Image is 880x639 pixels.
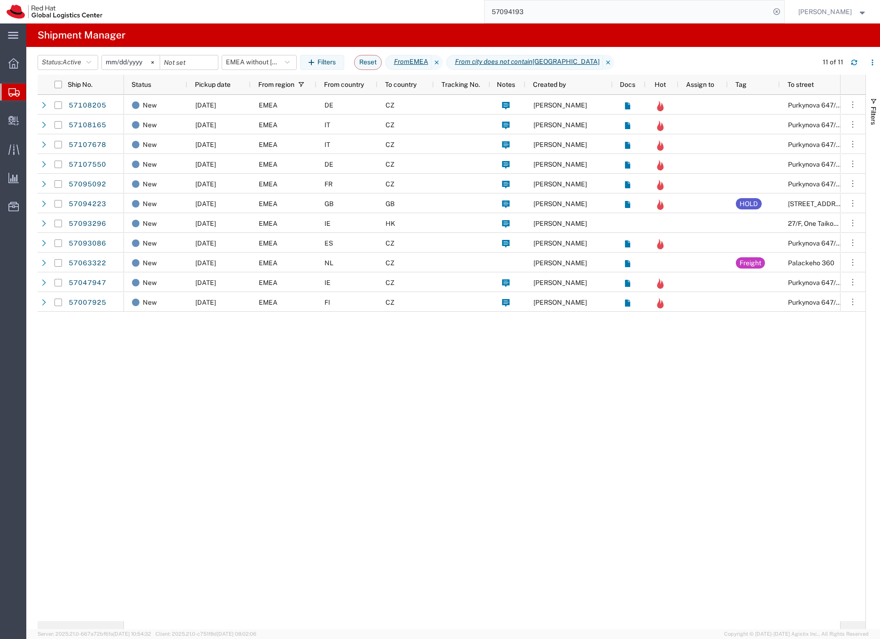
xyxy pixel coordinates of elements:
[446,55,603,70] span: From city does not contain Brno
[38,23,125,47] h4: Shipment Manager
[798,7,852,17] span: Sona Mala
[62,58,81,66] span: Active
[143,115,157,135] span: New
[155,631,256,637] span: Client: 2025.21.0-c751f8d
[259,279,278,286] span: EMEA
[143,174,157,194] span: New
[195,121,216,129] span: 10/17/2025
[788,220,856,227] span: 27/F, One Taikoo Place
[324,161,333,168] span: DE
[324,259,333,267] span: NL
[823,57,843,67] div: 11 of 11
[485,0,770,23] input: Search for shipment number, reference number
[533,239,587,247] span: Mikel Alejo Barcina
[217,631,256,637] span: [DATE] 08:02:06
[324,141,330,148] span: IT
[354,55,382,70] button: Reset
[386,220,395,227] span: HK
[788,121,844,129] span: Purkynova 647/111
[386,161,394,168] span: CZ
[740,257,761,269] div: Freight
[143,233,157,253] span: New
[195,180,216,188] span: 10/21/2025
[455,57,533,67] i: From city does not contain
[68,276,107,291] a: 57047947
[533,299,587,306] span: Jarkko Strahle
[870,107,877,125] span: Filters
[533,141,587,148] span: Daniele Nessilli
[143,273,157,293] span: New
[324,239,333,247] span: ES
[143,293,157,312] span: New
[324,279,331,286] span: IE
[394,57,409,67] i: From
[259,239,278,247] span: EMEA
[195,279,216,286] span: 10/15/2025
[386,239,394,247] span: CZ
[788,200,850,208] span: 5 Prior Croft Close
[788,299,844,306] span: Purkynova 647/111
[259,180,278,188] span: EMEA
[324,101,333,109] span: DE
[324,81,364,88] span: From country
[68,157,107,172] a: 57107550
[68,256,107,271] a: 57063322
[259,121,278,129] span: EMEA
[788,180,844,188] span: Purkynova 647/111
[385,55,432,70] span: From EMEA
[533,121,587,129] span: Alfonso Cancellara
[68,216,107,231] a: 57093296
[324,200,333,208] span: GB
[68,81,93,88] span: Ship No.
[386,101,394,109] span: CZ
[68,197,107,212] a: 57094223
[533,220,587,227] span: Aishwarya Menon
[258,81,294,88] span: From region
[195,299,216,306] span: 10/21/2025
[533,161,587,168] span: Norbert Kraft
[259,259,278,267] span: EMEA
[385,81,417,88] span: To country
[788,239,844,247] span: Purkynova 647/111
[259,220,278,227] span: EMEA
[724,630,869,638] span: Copyright © [DATE]-[DATE] Agistix Inc., All Rights Reserved
[68,177,107,192] a: 57095092
[259,299,278,306] span: EMEA
[533,180,587,188] span: Frederic Salle
[259,141,278,148] span: EMEA
[143,135,157,154] span: New
[533,279,587,286] span: Vinitha Mathew
[7,5,102,19] img: logo
[533,81,566,88] span: Created by
[386,141,394,148] span: CZ
[131,81,151,88] span: Status
[386,299,394,306] span: CZ
[735,81,747,88] span: Tag
[68,236,107,251] a: 57093086
[143,253,157,273] span: New
[788,259,834,267] span: Palackeho 360
[324,121,330,129] span: IT
[788,101,844,109] span: Purkynova 647/111
[259,161,278,168] span: EMEA
[386,259,394,267] span: CZ
[222,55,297,70] button: EMEA without [GEOGRAPHIC_DATA]
[386,180,394,188] span: CZ
[143,194,157,214] span: New
[195,81,231,88] span: Pickup date
[68,295,107,310] a: 57007925
[143,154,157,174] span: New
[195,220,216,227] span: 10/15/2025
[68,98,107,113] a: 57108205
[195,239,216,247] span: 10/15/2025
[160,55,218,69] input: Not set
[38,55,98,70] button: Status:Active
[68,118,107,133] a: 57108165
[259,101,278,109] span: EMEA
[441,81,480,88] span: Tracking No.
[386,200,394,208] span: GB
[497,81,515,88] span: Notes
[386,279,394,286] span: CZ
[195,161,216,168] span: 10/30/2025
[533,101,587,109] span: Rick Webster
